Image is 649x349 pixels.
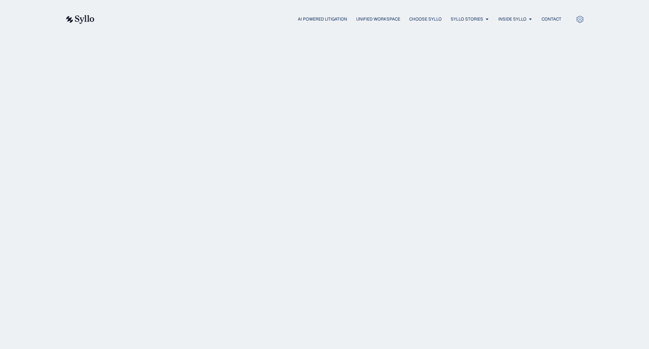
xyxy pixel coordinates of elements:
[356,16,400,22] a: Unified Workspace
[298,16,347,22] a: AI Powered Litigation
[451,16,483,22] a: Syllo Stories
[498,16,526,22] a: Inside Syllo
[65,15,94,24] img: syllo
[109,16,561,23] nav: Menu
[542,16,561,22] a: Contact
[409,16,442,22] a: Choose Syllo
[109,16,561,23] div: Menu Toggle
